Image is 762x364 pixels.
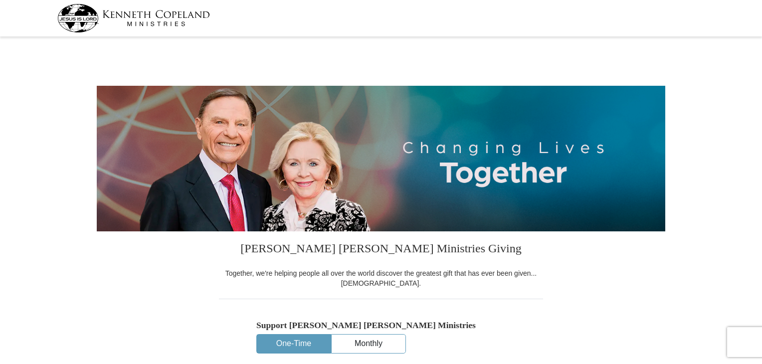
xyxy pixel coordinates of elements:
img: kcm-header-logo.svg [57,4,210,32]
h5: Support [PERSON_NAME] [PERSON_NAME] Ministries [256,320,506,331]
button: One-Time [257,335,331,353]
h3: [PERSON_NAME] [PERSON_NAME] Ministries Giving [219,231,543,268]
button: Monthly [332,335,405,353]
div: Together, we're helping people all over the world discover the greatest gift that has ever been g... [219,268,543,288]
